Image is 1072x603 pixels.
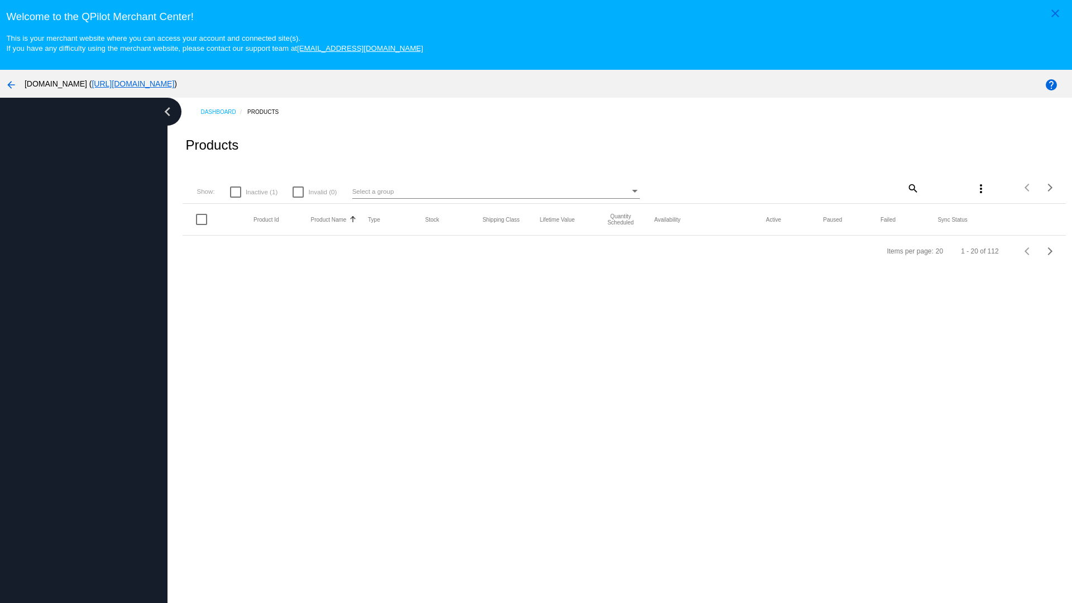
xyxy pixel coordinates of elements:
mat-icon: close [1049,7,1062,20]
a: [EMAIL_ADDRESS][DOMAIN_NAME] [297,44,423,52]
button: Change sorting for ProductType [368,216,380,223]
button: Change sorting for LifetimeValue [540,216,575,223]
i: chevron_left [159,103,176,121]
button: Change sorting for TotalQuantityFailed [880,216,896,223]
small: This is your merchant website where you can access your account and connected site(s). If you hav... [6,34,423,52]
button: Next page [1039,176,1061,199]
button: Change sorting for ValidationErrorCode [937,216,967,223]
mat-icon: arrow_back [4,78,18,92]
button: Next page [1039,240,1061,262]
span: Invalid (0) [308,185,337,199]
div: 20 [936,247,943,255]
button: Change sorting for ProductName [311,216,347,223]
button: Previous page [1017,176,1039,199]
button: Change sorting for ShippingClass [482,216,520,223]
button: Previous page [1017,240,1039,262]
span: Inactive (1) [246,185,277,199]
button: Change sorting for TotalQuantityScheduledActive [766,216,781,223]
div: Items per page: [887,247,933,255]
mat-icon: help [1045,78,1058,92]
button: Change sorting for StockLevel [425,216,439,223]
mat-icon: search [906,179,919,197]
h2: Products [185,137,238,153]
span: [DOMAIN_NAME] ( ) [25,79,177,88]
div: 1 - 20 of 112 [961,247,998,255]
h3: Welcome to the QPilot Merchant Center! [6,11,1065,23]
mat-icon: more_vert [974,182,988,195]
mat-select: Select a group [352,185,640,199]
span: Select a group [352,188,394,195]
button: Change sorting for QuantityScheduled [597,213,644,226]
button: Change sorting for ExternalId [253,216,279,223]
button: Change sorting for TotalQuantityScheduledPaused [823,216,842,223]
span: Show: [197,188,214,195]
a: Products [247,103,289,121]
a: Dashboard [200,103,247,121]
a: [URL][DOMAIN_NAME] [92,79,174,88]
mat-header-cell: Availability [654,217,766,223]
